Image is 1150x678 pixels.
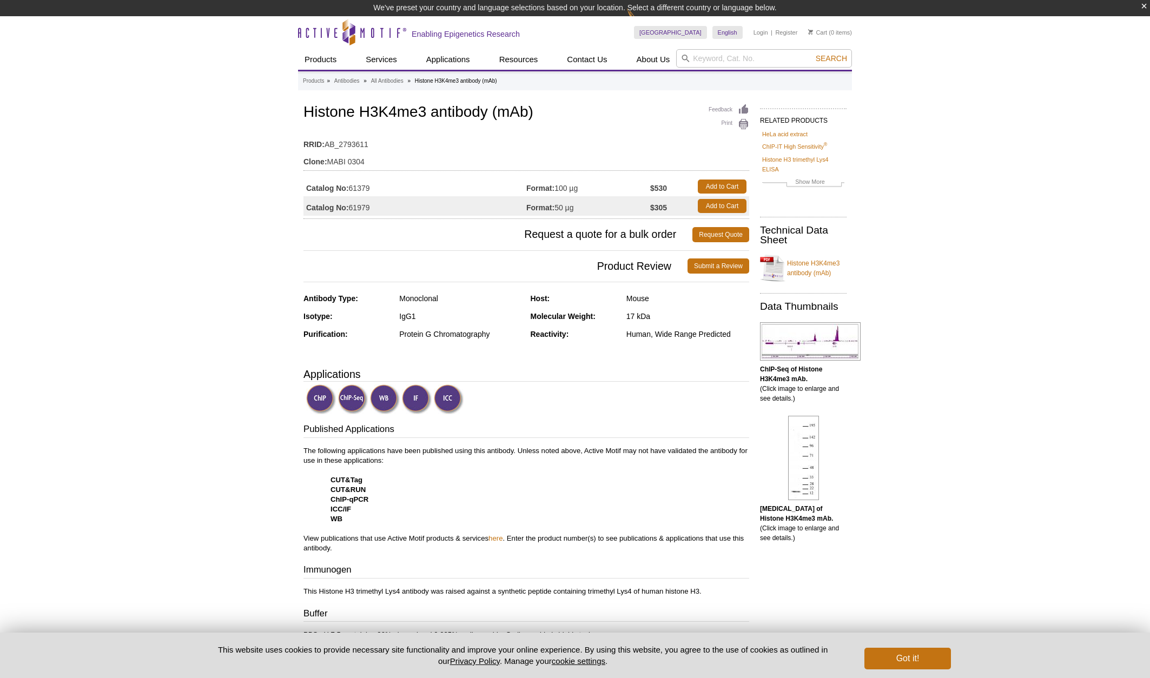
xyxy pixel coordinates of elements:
[531,330,569,338] strong: Reactivity:
[627,8,656,34] img: Change Here
[303,446,749,553] p: The following applications have been published using this antibody. Unless noted above, Active Mo...
[771,26,772,39] li: |
[812,54,850,63] button: Search
[303,587,749,596] p: This Histone H3 trimethyl Lys4 antibody was raised against a synthetic peptide containing trimeth...
[303,607,749,622] h3: Buffer
[327,78,330,84] li: »
[303,196,526,216] td: 61979
[712,26,743,39] a: English
[526,203,554,212] strong: Format:
[331,486,366,494] strong: CUT&RUN
[688,258,749,274] a: Submit a Review
[808,29,813,35] img: Your Cart
[762,155,844,174] a: Histone H3 trimethyl Lys4 ELISA
[816,54,847,63] span: Search
[331,515,342,523] strong: WB
[303,157,327,167] strong: Clone:
[760,505,833,522] b: [MEDICAL_DATA] of Histone H3K4me3 mAb.
[531,294,550,303] strong: Host:
[526,196,650,216] td: 50 µg
[338,384,368,414] img: ChIP-Seq Validated
[788,416,819,500] img: Histone H3K4me3 antibody (mAb) tested by Western blot.
[698,199,746,213] a: Add to Cart
[552,656,605,666] button: cookie settings
[560,49,613,70] a: Contact Us
[334,76,360,86] a: Antibodies
[709,118,749,130] a: Print
[303,312,333,321] strong: Isotype:
[303,150,749,168] td: MABI 0304
[303,76,324,86] a: Products
[303,563,749,579] h3: Immunogen
[407,78,411,84] li: »
[626,329,749,339] div: Human, Wide Range Predicted
[626,311,749,321] div: 17 kDa
[760,252,847,284] a: Histone H3K4me3 antibody (mAb)
[303,258,688,274] span: Product Review
[709,104,749,116] a: Feedback
[488,534,503,542] a: here
[808,26,852,39] li: (0 items)
[371,76,404,86] a: All Antibodies
[412,29,520,39] h2: Enabling Epigenetics Research
[303,366,749,382] h3: Applications
[331,495,368,503] strong: ChIP-qPCR
[303,104,749,122] h1: Histone H3K4me3 antibody (mAb)
[762,129,808,139] a: HeLa acid extract
[402,384,432,414] img: Immunofluorescence Validated
[676,49,852,68] input: Keyword, Cat. No.
[824,142,828,148] sup: ®
[762,142,827,151] a: ChIP-IT High Sensitivity®
[420,49,477,70] a: Applications
[303,227,692,242] span: Request a quote for a bulk order
[526,183,554,193] strong: Format:
[399,294,522,303] div: Monoclonal
[415,78,497,84] li: Histone H3K4me3 antibody (mAb)
[331,505,351,513] strong: ICC/IF
[760,504,847,543] p: (Click image to enlarge and see details.)
[306,203,349,212] strong: Catalog No:
[359,49,404,70] a: Services
[760,225,847,245] h2: Technical Data Sheet
[864,648,951,669] button: Got it!
[370,384,400,414] img: Western Blot Validated
[634,26,707,39] a: [GEOGRAPHIC_DATA]
[303,330,348,338] strong: Purification:
[399,311,522,321] div: IgG1
[626,294,749,303] div: Mouse
[399,329,522,339] div: Protein G Chromatography
[303,139,325,149] strong: RRID:
[434,384,464,414] img: Immunocytochemistry Validated
[650,203,667,212] strong: $305
[303,133,749,150] td: AB_2793611
[754,29,768,36] a: Login
[762,177,844,189] a: Show More
[331,476,362,484] strong: CUT&Tag
[450,656,500,666] a: Privacy Policy
[760,302,847,311] h2: Data Thumbnails
[303,177,526,196] td: 61379
[303,630,749,640] p: PBS pH 7.5 containing 30% glycerol and 0.035% sodium azide. Sodium azide is highly toxic.
[199,644,847,667] p: This website uses cookies to provide necessary site functionality and improve your online experie...
[363,78,367,84] li: »
[298,49,343,70] a: Products
[775,29,797,36] a: Register
[531,312,596,321] strong: Molecular Weight:
[760,108,847,128] h2: RELATED PRODUCTS
[760,365,822,383] b: ChIP-Seq of Histone H3K4me3 mAb.
[303,294,358,303] strong: Antibody Type:
[760,322,861,361] img: Histone H3K4me3 antibody (mAb) tested by ChIP-Seq.
[526,177,650,196] td: 100 µg
[650,183,667,193] strong: $530
[306,183,349,193] strong: Catalog No:
[630,49,677,70] a: About Us
[698,180,746,194] a: Add to Cart
[692,227,749,242] a: Request Quote
[306,384,336,414] img: ChIP Validated
[303,423,749,438] h3: Published Applications
[760,364,847,403] p: (Click image to enlarge and see details.)
[808,29,827,36] a: Cart
[493,49,545,70] a: Resources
